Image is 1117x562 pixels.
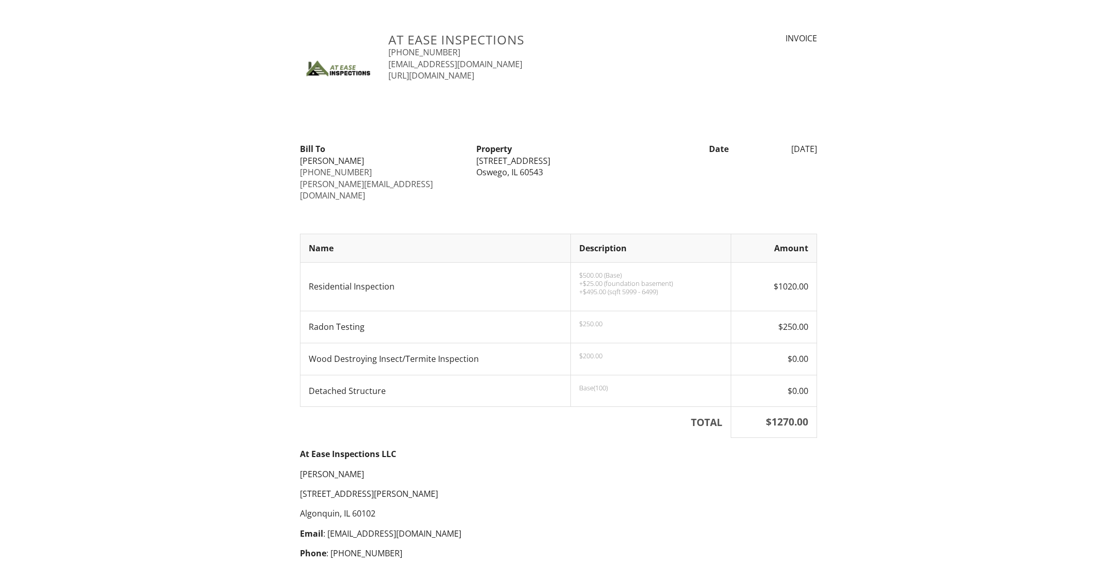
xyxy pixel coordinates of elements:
strong: Property [476,143,512,155]
p: [PERSON_NAME] [300,468,817,480]
th: Name [300,234,571,262]
a: [PERSON_NAME][EMAIL_ADDRESS][DOMAIN_NAME] [300,178,433,201]
p: [STREET_ADDRESS][PERSON_NAME] [300,488,817,499]
a: [EMAIL_ADDRESS][DOMAIN_NAME] [388,58,522,70]
td: $250.00 [731,311,817,343]
div: INVOICE [697,33,817,44]
th: Description [571,234,731,262]
strong: Email [300,528,323,539]
strong: Bill To [300,143,325,155]
a: [URL][DOMAIN_NAME] [388,70,474,81]
th: Amount [731,234,817,262]
p: $500.00 (Base) +$25.00 (foundation basement) +$495.00 (sqft 5999 - 6499) [579,271,722,296]
p: $200.00 [579,352,722,360]
td: Residential Inspection [300,263,571,311]
td: $0.00 [731,375,817,407]
td: Detached Structure [300,375,571,407]
h3: At Ease Inspections [388,33,685,47]
strong: Phone [300,548,326,559]
td: $1020.00 [731,263,817,311]
p: Base(100) [579,384,722,392]
div: [PERSON_NAME] [300,155,464,166]
p: : [EMAIL_ADDRESS][DOMAIN_NAME] [300,528,817,539]
a: [PHONE_NUMBER] [300,166,372,178]
td: $0.00 [731,343,817,375]
p: $250.00 [579,320,722,328]
div: [DATE] [735,143,823,155]
th: TOTAL [300,407,731,438]
p: Algonquin, IL 60102 [300,508,817,519]
strong: At Ease Inspections LLC [300,448,396,460]
th: $1270.00 [731,407,817,438]
div: [STREET_ADDRESS] [476,155,640,166]
a: [PHONE_NUMBER] [388,47,460,58]
td: Radon Testing [300,311,571,343]
div: Oswego, IL 60543 [476,166,640,178]
p: : [PHONE_NUMBER] [300,548,817,559]
div: Date [647,143,735,155]
img: A210F4D5-2208-4DA7-A1A3-A77F6B35EFAC.jpeg [300,33,376,109]
td: Wood Destroying Insect/Termite Inspection [300,343,571,375]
